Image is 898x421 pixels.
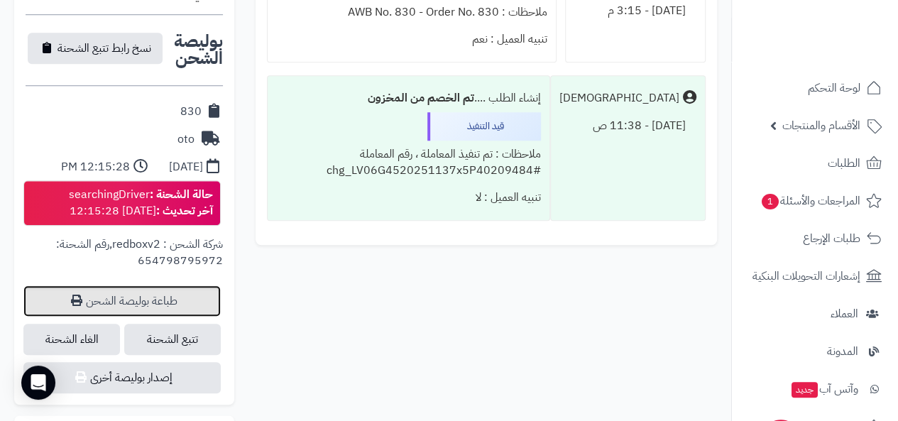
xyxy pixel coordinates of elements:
div: تنبيه العميل : نعم [276,26,547,53]
a: العملاء [740,297,889,331]
div: Open Intercom Messenger [21,366,55,400]
span: المدونة [827,341,858,361]
div: 830 [180,104,202,120]
button: نسخ رابط تتبع الشحنة [28,33,163,64]
a: تتبع الشحنة [124,324,221,355]
span: رقم الشحنة: 654798795972 [56,236,223,269]
span: شركة الشحن : redboxv2 [112,236,223,253]
h2: بوليصة الشحن [165,33,223,67]
a: المدونة [740,334,889,368]
a: طباعة بوليصة الشحن [23,285,221,317]
span: وآتس آب [790,379,858,399]
a: وآتس آبجديد [740,372,889,406]
a: المراجعات والأسئلة1 [740,184,889,218]
a: إشعارات التحويلات البنكية [740,259,889,293]
div: تنبيه العميل : لا [276,184,541,212]
div: [DATE] - 11:38 ص [559,112,696,140]
div: قيد التنفيذ [427,112,541,141]
a: لوحة التحكم [740,71,889,105]
span: 1 [762,194,779,209]
div: oto [177,131,195,148]
span: جديد [792,382,818,398]
strong: آخر تحديث : [156,202,213,219]
div: , [26,236,223,285]
strong: حالة الشحنة : [150,186,213,203]
span: الغاء الشحنة [23,324,120,355]
span: المراجعات والأسئلة [760,191,860,211]
button: إصدار بوليصة أخرى [23,362,221,393]
span: لوحة التحكم [808,78,860,98]
div: searchingDriver [DATE] 12:15:28 [69,187,213,219]
img: logo-2.png [801,38,885,68]
span: إشعارات التحويلات البنكية [752,266,860,286]
span: الطلبات [828,153,860,173]
div: إنشاء الطلب .... [276,84,541,112]
span: نسخ رابط تتبع الشحنة [58,40,151,57]
div: 12:15:28 PM [61,159,130,175]
b: تم الخصم من المخزون [368,89,474,106]
span: الأقسام والمنتجات [782,116,860,136]
a: طلبات الإرجاع [740,222,889,256]
div: [DATE] [169,159,203,175]
a: الطلبات [740,146,889,180]
span: العملاء [831,304,858,324]
div: [DEMOGRAPHIC_DATA] [559,90,679,106]
span: طلبات الإرجاع [803,229,860,248]
div: ملاحظات : تم تنفيذ المعاملة ، رقم المعاملة #chg_LV06G4520251137x5P40209484 [276,141,541,185]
